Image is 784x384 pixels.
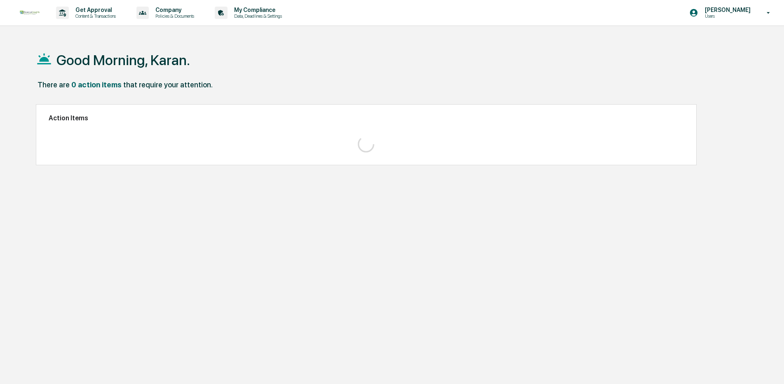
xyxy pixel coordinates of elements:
[149,13,198,19] p: Policies & Documents
[69,7,120,13] p: Get Approval
[698,13,755,19] p: Users
[49,114,684,122] h2: Action Items
[228,7,286,13] p: My Compliance
[71,80,122,89] div: 0 action items
[698,7,755,13] p: [PERSON_NAME]
[20,11,40,15] img: logo
[149,7,198,13] p: Company
[69,13,120,19] p: Content & Transactions
[123,80,213,89] div: that require your attention.
[56,52,190,68] h1: Good Morning, Karan.
[228,13,286,19] p: Data, Deadlines & Settings
[38,80,70,89] div: There are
